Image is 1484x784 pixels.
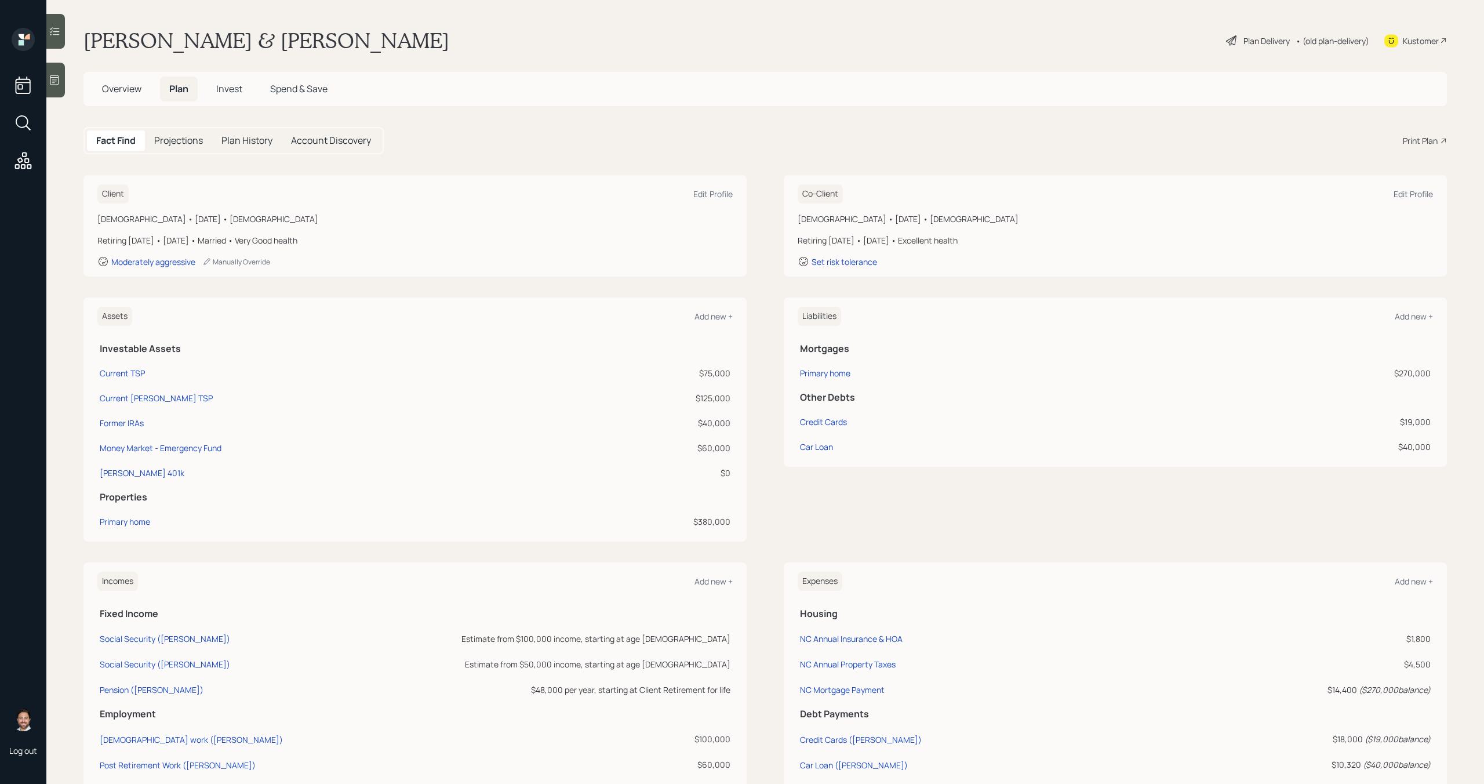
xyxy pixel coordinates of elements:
[96,135,136,146] h5: Fact Find
[577,467,730,479] div: $0
[798,572,842,591] h6: Expenses
[291,135,371,146] h5: Account Discovery
[154,135,203,146] h5: Projections
[800,684,885,695] div: NC Mortgage Payment
[1243,35,1290,47] div: Plan Delivery
[358,633,730,645] div: Estimate from $100,000 income, starting at age [DEMOGRAPHIC_DATA]
[169,82,188,95] span: Plan
[100,633,230,644] div: Social Security ([PERSON_NAME])
[100,442,221,454] div: Money Market - Emergency Fund
[1215,633,1431,645] div: $1,800
[1403,135,1438,147] div: Print Plan
[100,684,203,695] div: Pension ([PERSON_NAME])
[1395,311,1433,322] div: Add new +
[100,392,213,404] div: Current [PERSON_NAME] TSP
[1395,576,1433,587] div: Add new +
[694,311,733,322] div: Add new +
[83,28,449,53] h1: [PERSON_NAME] & [PERSON_NAME]
[97,234,733,246] div: Retiring [DATE] • [DATE] • Married • Very Good health
[800,608,1431,619] h5: Housing
[100,467,184,479] div: [PERSON_NAME] 401k
[100,608,730,619] h5: Fixed Income
[9,745,37,756] div: Log out
[358,658,730,670] div: Estimate from $50,000 income, starting at age [DEMOGRAPHIC_DATA]
[100,760,256,771] div: Post Retirement Work ([PERSON_NAME])
[358,684,730,696] div: $48,000 per year, starting at Client Retirement for life
[97,184,129,204] h6: Client
[798,307,841,326] h6: Liabilities
[97,213,733,225] div: [DEMOGRAPHIC_DATA] • [DATE] • [DEMOGRAPHIC_DATA]
[358,733,730,745] div: $100,000
[1163,367,1431,379] div: $270,000
[1359,684,1431,695] i: ( $270,000 balance)
[102,82,141,95] span: Overview
[202,257,270,267] div: Manually Override
[100,734,283,745] div: [DEMOGRAPHIC_DATA] work ([PERSON_NAME])
[800,441,833,453] div: Car Loan
[577,442,730,454] div: $60,000
[800,367,850,379] div: Primary home
[1163,441,1431,453] div: $40,000
[1215,658,1431,670] div: $4,500
[97,307,132,326] h6: Assets
[577,417,730,429] div: $40,000
[221,135,272,146] h5: Plan History
[1163,416,1431,428] div: $19,000
[97,572,138,591] h6: Incomes
[100,492,730,503] h5: Properties
[577,367,730,379] div: $75,000
[693,188,733,199] div: Edit Profile
[100,417,144,429] div: Former IRAs
[1215,684,1431,696] div: $14,400
[1215,733,1431,745] div: $18,000
[800,343,1431,354] h5: Mortgages
[100,516,150,528] div: Primary home
[358,758,730,771] div: $60,000
[100,659,230,670] div: Social Security ([PERSON_NAME])
[800,633,903,644] div: NC Annual Insurance & HOA
[100,343,730,354] h5: Investable Assets
[100,709,730,720] h5: Employment
[1215,758,1431,771] div: $10,320
[1403,35,1439,47] div: Kustomer
[800,734,922,745] div: Credit Cards ([PERSON_NAME])
[577,516,730,528] div: $380,000
[12,708,35,731] img: michael-russo-headshot.png
[1296,35,1369,47] div: • (old plan-delivery)
[800,659,896,670] div: NC Annual Property Taxes
[800,709,1431,720] h5: Debt Payments
[577,392,730,404] div: $125,000
[798,184,843,204] h6: Co-Client
[798,213,1433,225] div: [DEMOGRAPHIC_DATA] • [DATE] • [DEMOGRAPHIC_DATA]
[100,367,145,379] div: Current TSP
[1363,759,1431,770] i: ( $40,000 balance)
[694,576,733,587] div: Add new +
[1394,188,1433,199] div: Edit Profile
[1365,734,1431,745] i: ( $19,000 balance)
[800,416,847,428] div: Credit Cards
[270,82,328,95] span: Spend & Save
[812,256,877,267] div: Set risk tolerance
[800,760,908,771] div: Car Loan ([PERSON_NAME])
[800,392,1431,403] h5: Other Debts
[216,82,242,95] span: Invest
[798,234,1433,246] div: Retiring [DATE] • [DATE] • Excellent health
[111,256,195,267] div: Moderately aggressive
